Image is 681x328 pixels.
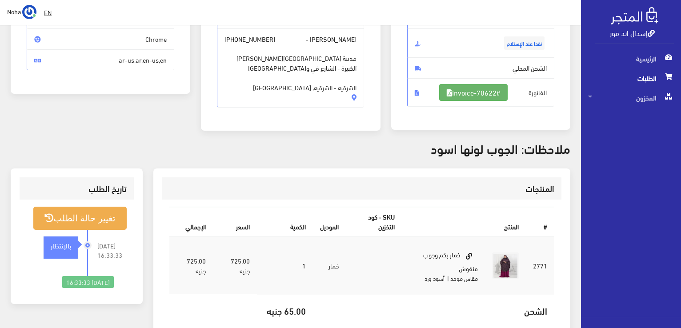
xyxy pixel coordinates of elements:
img: ... [22,5,36,19]
span: [DATE] 16:33:33 [97,241,127,260]
div: [DATE] 16:33:33 [62,276,114,288]
h3: المنتجات [169,184,554,193]
span: [PHONE_NUMBER] [224,34,275,44]
button: تغيير حالة الطلب [33,207,127,229]
img: . [611,7,658,24]
a: الرئيسية [581,49,681,68]
td: 725.00 جنيه [169,236,213,294]
th: # [526,208,554,236]
span: مدينة [GEOGRAPHIC_DATA][PERSON_NAME] الكبيرة - الشارع في و[GEOGRAPHIC_DATA] الشرقيه - الشرقيه, [G... [224,44,357,92]
span: ar-us,ar,en-us,en [27,49,174,71]
th: المنتج [402,208,526,236]
span: الطلبات [588,68,674,88]
a: المخزون [581,88,681,108]
h5: 65.00 جنيه [264,306,306,316]
th: SKU - كود التخزين [346,208,401,236]
span: نقدا عند الإستلام [504,36,545,50]
th: الكمية [257,208,313,236]
a: الطلبات [581,68,681,88]
span: Noha [7,6,21,17]
h3: تاريخ الطلب [27,184,127,193]
td: خمار بكم وجوب منقوش [402,236,485,294]
td: 725.00 جنيه [213,236,256,294]
th: السعر [213,208,256,236]
small: مقاس موحد [450,273,478,284]
h5: الشحن [320,306,547,316]
span: المخزون [588,88,674,108]
u: EN [44,7,52,18]
span: الرئيسية [588,49,674,68]
td: 2771 [526,236,554,294]
th: اﻹجمالي [169,208,213,236]
span: الشحن المحلي [407,57,555,79]
a: ... Noha [7,4,36,19]
span: [PERSON_NAME] - [217,28,365,108]
td: 1 [257,236,313,294]
a: #Invoice-70622 [439,84,508,101]
span: الفاتورة [407,78,555,107]
span: Chrome [27,28,174,50]
small: | أسود ورد [425,273,449,284]
h3: ملاحظات: الجوب لونها اسود [11,141,570,155]
th: الموديل [313,208,346,236]
strong: بالإنتظار [51,240,71,250]
a: EN [40,4,55,20]
td: خمار [313,236,346,294]
a: إسدال اند مور [610,26,655,39]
